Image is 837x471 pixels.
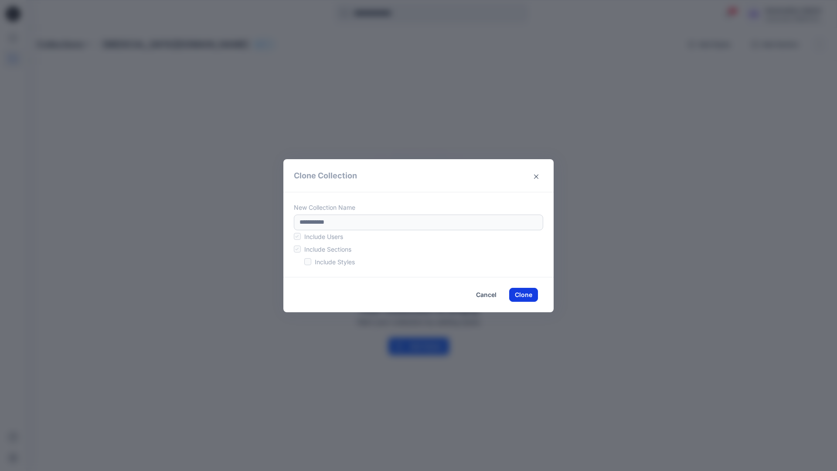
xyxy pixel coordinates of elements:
button: Close [529,170,543,184]
p: New Collection Name [294,203,543,212]
button: Clone [509,288,538,302]
p: Include Sections [304,245,351,254]
p: Include Users [304,232,343,241]
p: Include Styles [315,257,355,266]
header: Clone Collection [283,159,554,192]
button: Cancel [470,288,502,302]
